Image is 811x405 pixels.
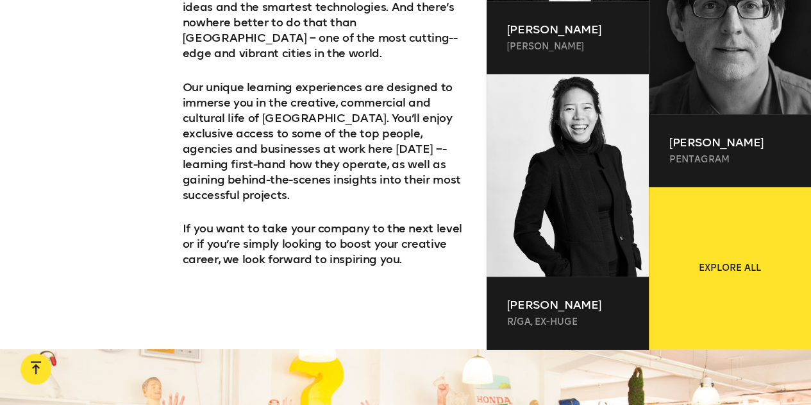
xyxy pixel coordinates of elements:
[507,297,629,313] p: [PERSON_NAME]
[507,22,629,37] p: [PERSON_NAME]
[183,80,467,203] p: Our unique learning experiences are designed to immerse you in the creative, commercial and cultu...
[183,221,467,267] p: If you want to take your company to the next level or if you’re simply looking to boost your crea...
[507,316,629,329] p: R/GA, ex-Huge
[669,153,791,166] p: Pentagram
[649,187,811,349] a: Explore all
[699,262,761,275] span: Explore all
[669,135,791,150] p: [PERSON_NAME]
[507,40,629,53] p: [PERSON_NAME]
